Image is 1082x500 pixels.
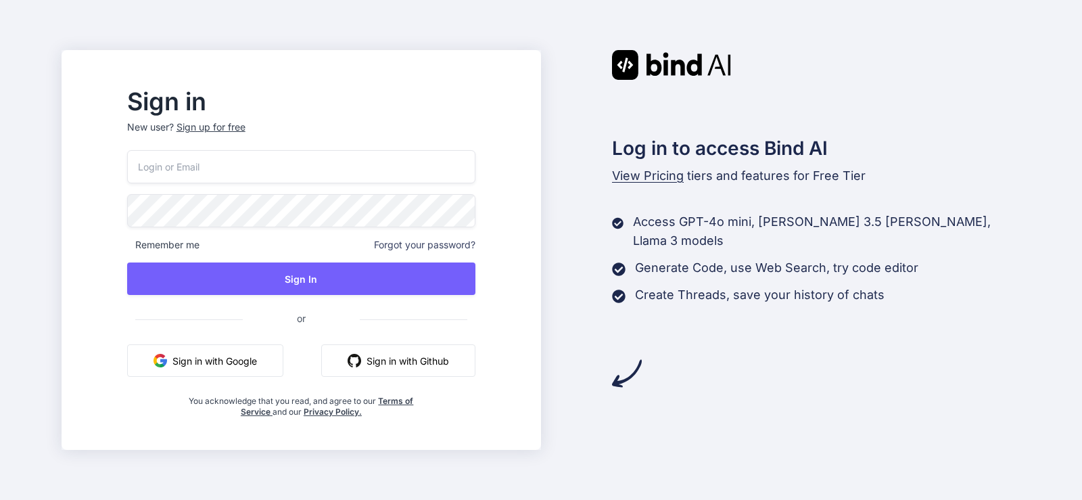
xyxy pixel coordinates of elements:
div: You acknowledge that you read, and agree to our and our [185,388,418,417]
p: Create Threads, save your history of chats [635,286,885,304]
img: arrow [612,359,642,388]
button: Sign in with Github [321,344,475,377]
p: New user? [127,120,475,150]
span: or [243,302,360,335]
img: google [154,354,167,367]
button: Sign In [127,263,475,295]
button: Sign in with Google [127,344,283,377]
a: Privacy Policy. [304,407,362,417]
span: Forgot your password? [374,238,475,252]
a: Terms of Service [241,396,414,417]
p: Generate Code, use Web Search, try code editor [635,258,918,277]
p: tiers and features for Free Tier [612,166,1020,185]
h2: Sign in [127,91,475,112]
h2: Log in to access Bind AI [612,134,1020,162]
div: Sign up for free [177,120,245,134]
span: Remember me [127,238,199,252]
input: Login or Email [127,150,475,183]
span: View Pricing [612,168,684,183]
p: Access GPT-4o mini, [PERSON_NAME] 3.5 [PERSON_NAME], Llama 3 models [633,212,1020,250]
img: Bind AI logo [612,50,731,80]
img: github [348,354,361,367]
